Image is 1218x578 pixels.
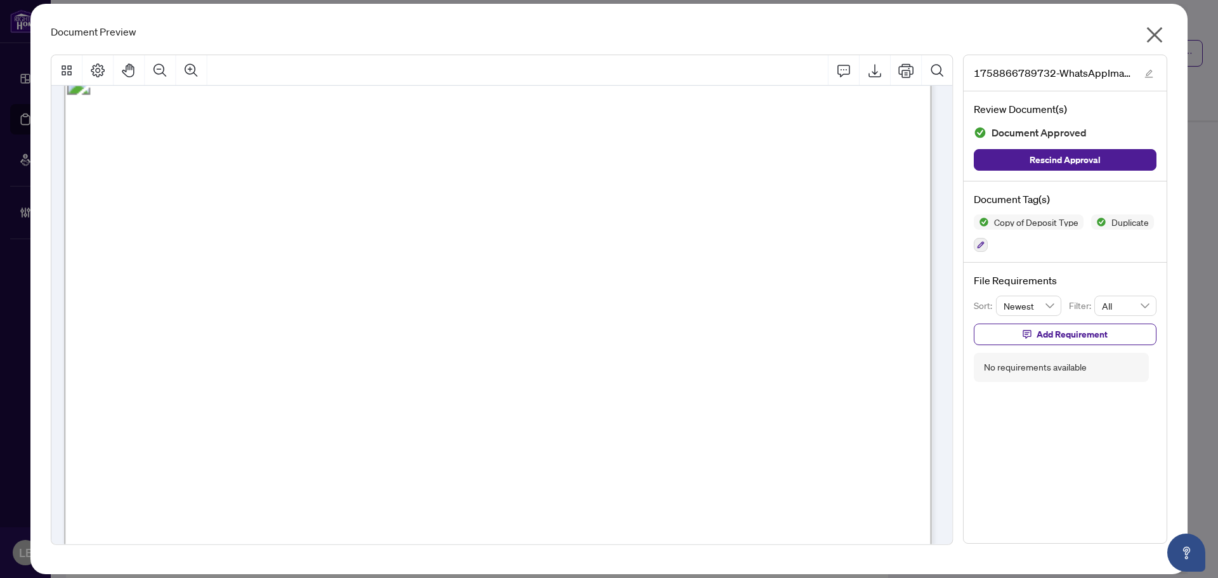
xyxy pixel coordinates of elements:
span: Add Requirement [1037,324,1108,345]
span: 1758866789732-WhatsAppImage20250926at15822AM.jpeg [974,65,1132,81]
span: Copy of Deposit Type [989,218,1084,227]
div: No requirements available [984,360,1087,374]
h4: File Requirements [974,273,1156,288]
h4: Review Document(s) [974,102,1156,117]
button: Rescind Approval [974,149,1156,171]
button: Add Requirement [974,324,1156,345]
span: Document Approved [992,124,1087,141]
span: edit [1144,69,1153,78]
span: All [1102,296,1149,315]
img: Document Status [974,126,986,139]
div: Document Preview [51,24,1167,39]
p: Sort: [974,299,996,313]
button: Open asap [1167,534,1205,572]
span: close [1144,25,1165,45]
p: Filter: [1069,299,1094,313]
img: Status Icon [1091,214,1106,230]
span: Rescind Approval [1030,150,1101,170]
img: Status Icon [974,214,989,230]
span: Duplicate [1106,218,1154,227]
h4: Document Tag(s) [974,192,1156,207]
span: Newest [1004,296,1054,315]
